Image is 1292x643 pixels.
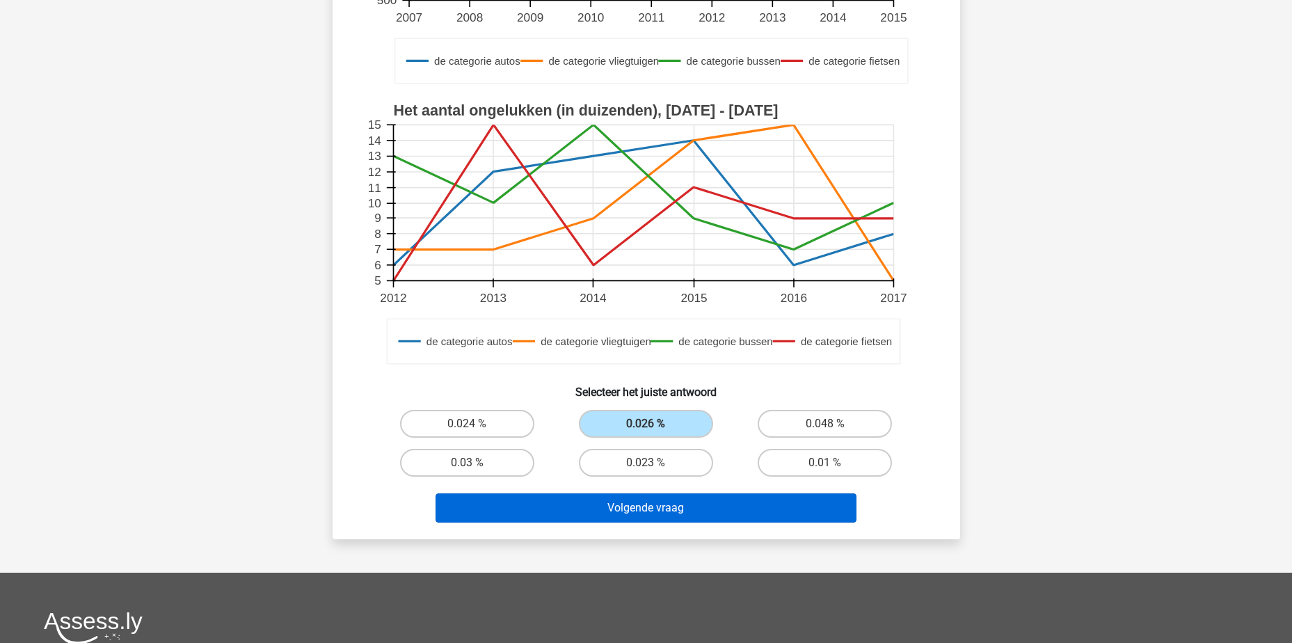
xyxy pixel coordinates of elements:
[800,335,891,347] text: de categorie fietsen
[686,55,780,67] text: de categorie bussen
[880,10,907,24] text: 2015
[479,291,506,305] text: 2013
[759,10,785,24] text: 2013
[374,274,381,288] text: 5
[541,335,651,347] text: de categorie vliegtuigen
[577,10,604,24] text: 2010
[548,55,659,67] text: de categorie vliegtuigen
[367,118,381,132] text: 15
[400,449,534,477] label: 0.03 %
[758,449,892,477] label: 0.01 %
[367,181,381,195] text: 11
[355,374,938,399] h6: Selecteer het juiste antwoord
[678,335,772,347] text: de categorie bussen
[580,291,607,305] text: 2014
[367,134,381,148] text: 14
[367,165,381,179] text: 12
[758,410,892,438] label: 0.048 %
[436,493,856,523] button: Volgende vraag
[456,10,482,24] text: 2008
[374,211,381,225] text: 9
[820,10,847,24] text: 2014
[393,102,778,119] text: Het aantal ongelukken (in duizenden), [DATE] - [DATE]
[780,291,806,305] text: 2016
[699,10,725,24] text: 2012
[579,449,713,477] label: 0.023 %
[426,335,512,347] text: de categorie autos
[395,10,422,24] text: 2007
[680,291,707,305] text: 2015
[380,291,406,305] text: 2012
[374,242,381,256] text: 7
[808,55,900,67] text: de categorie fietsen
[517,10,543,24] text: 2009
[638,10,664,24] text: 2011
[400,410,534,438] label: 0.024 %
[367,196,381,210] text: 10
[880,291,907,305] text: 2017
[434,55,520,67] text: de categorie autos
[374,227,381,241] text: 8
[367,150,381,164] text: 13
[374,258,381,272] text: 6
[579,410,713,438] label: 0.026 %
